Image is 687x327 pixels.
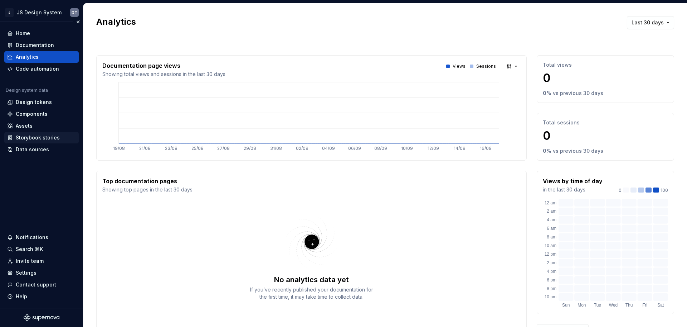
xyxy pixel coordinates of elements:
p: Showing top pages in the last 30 days [102,186,193,193]
text: Fri [642,303,647,308]
text: 4 pm [547,269,556,274]
p: 0 [543,129,668,143]
p: Top documentation pages [102,177,193,185]
text: 10 pm [545,294,556,299]
button: Collapse sidebar [73,17,83,27]
button: Notifications [4,232,79,243]
tspan: 14/09 [454,146,466,151]
a: Design tokens [4,96,79,108]
text: Tue [594,303,601,308]
div: Design system data [6,87,48,93]
text: 4 am [547,217,556,222]
div: Analytics [16,53,39,61]
tspan: 27/08 [217,146,230,151]
p: in the last 30 days [543,186,603,193]
tspan: 25/08 [191,146,204,151]
div: Components [16,110,48,118]
button: Help [4,291,79,302]
div: Contact support [16,281,56,288]
p: 0 % [543,90,551,97]
p: vs previous 30 days [553,147,603,155]
p: Total views [543,61,668,68]
tspan: 29/08 [244,146,256,151]
a: Settings [4,267,79,279]
div: Help [16,293,27,300]
text: Thu [625,303,633,308]
a: Invite team [4,255,79,267]
a: Storybook stories [4,132,79,143]
div: DT [72,10,77,15]
div: J [5,8,14,17]
div: JS Design System [16,9,62,16]
p: Views by time of day [543,177,603,185]
div: Data sources [16,146,49,153]
tspan: 19/08 [113,146,125,151]
text: 2 am [547,209,556,214]
p: Sessions [476,63,496,69]
svg: Supernova Logo [24,314,59,321]
button: Contact support [4,279,79,290]
a: Analytics [4,51,79,63]
div: Design tokens [16,99,52,106]
div: Notifications [16,234,48,241]
p: Showing total views and sessions in the last 30 days [102,71,225,78]
p: 0 % [543,147,551,155]
h2: Analytics [96,16,615,28]
div: Invite team [16,257,44,265]
text: 10 am [545,243,556,248]
text: 12 am [545,200,556,205]
text: 6 am [547,226,556,231]
a: Home [4,28,79,39]
p: 0 [543,71,668,85]
text: Mon [578,303,586,308]
tspan: 23/08 [165,146,177,151]
a: Code automation [4,63,79,75]
text: 8 pm [547,286,556,291]
p: vs previous 30 days [553,90,603,97]
tspan: 12/09 [428,146,439,151]
div: Settings [16,269,36,276]
tspan: 06/09 [348,146,361,151]
div: Code automation [16,65,59,72]
tspan: 16/09 [480,146,492,151]
a: Components [4,108,79,120]
text: 2 pm [547,260,556,265]
p: 0 [619,188,622,193]
tspan: 31/08 [270,146,282,151]
div: Home [16,30,30,37]
text: 6 pm [547,278,556,283]
div: 100 [619,188,668,193]
tspan: 21/08 [139,146,151,151]
button: Search ⌘K [4,243,79,255]
a: Data sources [4,144,79,155]
text: Sun [562,303,570,308]
tspan: 10/09 [401,146,413,151]
div: If you’ve recently published your documentation for the first time, it may take time to collect d... [247,286,376,300]
tspan: 08/09 [374,146,387,151]
div: No analytics data yet [274,275,349,285]
div: Search ⌘K [16,246,43,253]
div: Assets [16,122,33,129]
div: Storybook stories [16,134,60,141]
p: Total sessions [543,119,668,126]
a: Documentation [4,39,79,51]
text: Wed [609,303,618,308]
p: Documentation page views [102,61,225,70]
div: Documentation [16,42,54,49]
text: 8 am [547,234,556,240]
text: 12 pm [545,252,556,257]
p: Views [453,63,466,69]
span: Last 30 days [632,19,664,26]
tspan: 04/09 [322,146,335,151]
tspan: 02/09 [296,146,308,151]
text: Sat [657,303,664,308]
button: Last 30 days [627,16,674,29]
a: Assets [4,120,79,132]
button: JJS Design SystemDT [1,5,82,20]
